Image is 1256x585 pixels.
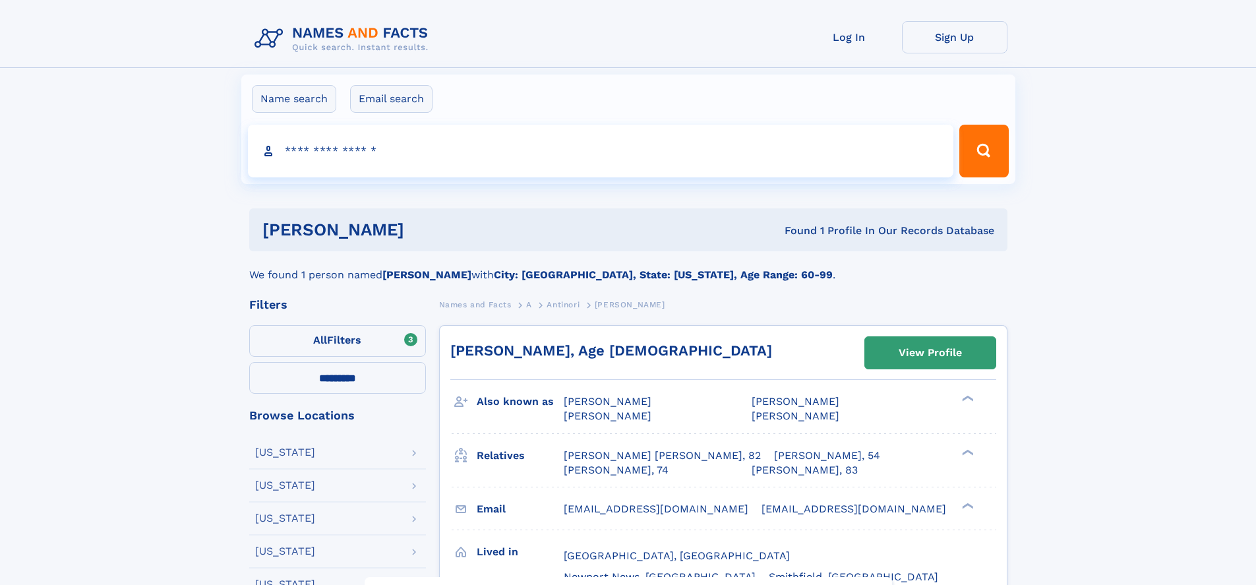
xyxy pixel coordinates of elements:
a: [PERSON_NAME], 83 [752,463,858,477]
span: [PERSON_NAME] [752,395,839,408]
a: Names and Facts [439,296,512,313]
img: Logo Names and Facts [249,21,439,57]
span: [EMAIL_ADDRESS][DOMAIN_NAME] [564,503,748,515]
span: Smithfield, [GEOGRAPHIC_DATA] [769,570,938,583]
a: Log In [796,21,902,53]
span: [PERSON_NAME] [595,300,665,309]
span: Antinori [547,300,580,309]
h3: Lived in [477,541,564,563]
div: [US_STATE] [255,546,315,557]
div: Filters [249,299,426,311]
div: We found 1 person named with . [249,251,1007,283]
div: [US_STATE] [255,447,315,458]
h3: Relatives [477,445,564,467]
div: ❯ [959,501,974,510]
b: [PERSON_NAME] [382,268,471,281]
a: Antinori [547,296,580,313]
span: [EMAIL_ADDRESS][DOMAIN_NAME] [762,503,946,515]
h3: Email [477,498,564,520]
a: [PERSON_NAME] [PERSON_NAME], 82 [564,448,761,463]
span: Newport News, [GEOGRAPHIC_DATA] [564,570,756,583]
div: View Profile [899,338,962,368]
span: [PERSON_NAME] [752,410,839,422]
span: A [526,300,532,309]
a: Sign Up [902,21,1007,53]
span: [PERSON_NAME] [564,410,651,422]
span: [GEOGRAPHIC_DATA], [GEOGRAPHIC_DATA] [564,549,790,562]
a: A [526,296,532,313]
button: Search Button [959,125,1008,177]
div: [US_STATE] [255,513,315,524]
a: [PERSON_NAME], 74 [564,463,669,477]
span: All [313,334,327,346]
a: View Profile [865,337,996,369]
div: Browse Locations [249,410,426,421]
div: [US_STATE] [255,480,315,491]
span: [PERSON_NAME] [564,395,651,408]
div: ❯ [959,394,974,403]
a: [PERSON_NAME], Age [DEMOGRAPHIC_DATA] [450,342,772,359]
h1: [PERSON_NAME] [262,222,595,238]
div: Found 1 Profile In Our Records Database [594,224,994,238]
a: [PERSON_NAME], 54 [774,448,880,463]
label: Filters [249,325,426,357]
b: City: [GEOGRAPHIC_DATA], State: [US_STATE], Age Range: 60-99 [494,268,833,281]
label: Email search [350,85,433,113]
input: search input [248,125,954,177]
label: Name search [252,85,336,113]
h3: Also known as [477,390,564,413]
div: ❯ [959,448,974,456]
